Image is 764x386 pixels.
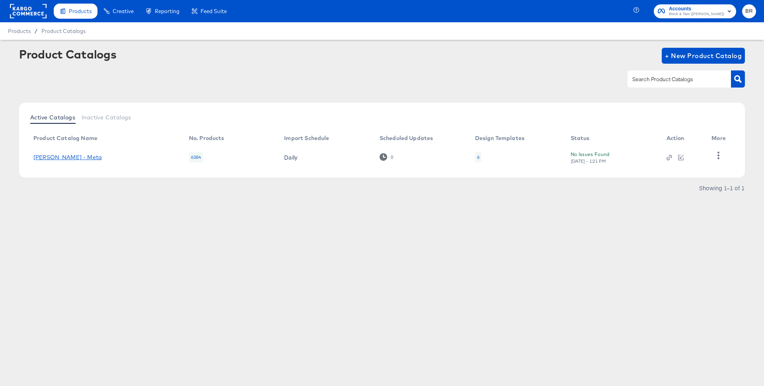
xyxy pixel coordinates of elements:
input: Search Product Catalogs [631,75,715,84]
div: Product Catalogs [19,48,116,60]
span: Inactive Catalogs [82,114,131,121]
th: Action [660,132,706,145]
span: Active Catalogs [30,114,75,121]
span: Accounts [669,5,724,13]
span: / [31,28,41,34]
div: 0 [390,154,394,160]
button: BR [742,4,756,18]
span: BR [745,7,753,16]
span: Block & Tam ([PERSON_NAME]) [669,11,724,18]
div: Design Templates [475,135,524,141]
span: Feed Suite [201,8,227,14]
div: 0 [380,153,394,161]
a: [PERSON_NAME] - Meta [33,154,102,160]
div: Showing 1–1 of 1 [699,185,745,191]
div: No. Products [189,135,224,141]
div: 6 [475,152,481,162]
button: + New Product Catalog [662,48,745,64]
div: Import Schedule [284,135,329,141]
span: Reporting [155,8,179,14]
a: Product Catalogs [41,28,86,34]
button: AccountsBlock & Tam ([PERSON_NAME]) [654,4,736,18]
div: Product Catalog Name [33,135,97,141]
th: Status [564,132,660,145]
th: More [705,132,735,145]
td: Daily [278,145,373,170]
div: 6384 [189,152,203,162]
span: Products [8,28,31,34]
div: 6 [477,154,479,160]
span: Creative [113,8,134,14]
div: Scheduled Updates [380,135,433,141]
span: + New Product Catalog [665,50,742,61]
span: Products [69,8,92,14]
